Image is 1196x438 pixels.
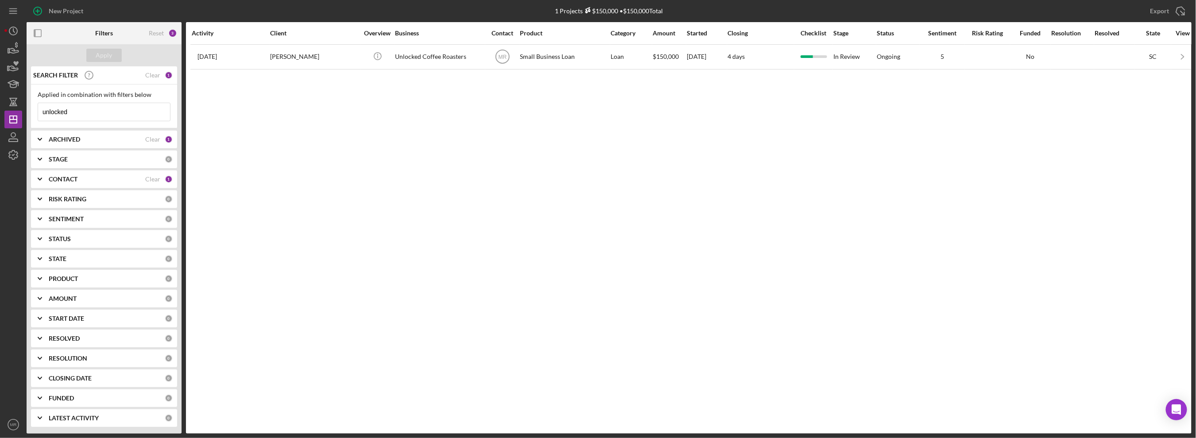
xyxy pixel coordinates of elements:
div: 0 [165,354,173,362]
div: Status [877,30,919,37]
div: Small Business Loan [520,45,608,69]
div: Contact [486,30,519,37]
div: 0 [165,275,173,283]
div: 3 [168,29,177,38]
div: In Review [833,45,876,69]
b: RESOLUTION [49,355,87,362]
div: Apply [96,49,112,62]
b: RISK RATING [49,196,86,203]
div: Stage [833,30,876,37]
div: View [1172,30,1194,37]
div: Resolution [1051,30,1094,37]
text: MR [498,54,507,60]
button: New Project [27,2,92,20]
div: 0 [165,235,173,243]
b: SEARCH FILTER [33,72,78,79]
div: No [1010,53,1050,60]
div: Loan [611,45,652,69]
div: Category [611,30,652,37]
b: STATE [49,255,66,262]
div: Funded [1010,30,1050,37]
div: 5 [920,53,964,60]
div: Business [395,30,484,37]
b: CONTACT [49,176,77,183]
div: Overview [361,30,394,37]
div: 0 [165,155,173,163]
div: 0 [165,215,173,223]
div: Resolved [1095,30,1134,37]
text: MR [10,423,17,427]
div: 0 [165,195,173,203]
div: Closing [728,30,794,37]
div: 1 [165,175,173,183]
div: SC [1135,53,1171,60]
time: 2025-09-15 16:35 [197,53,217,60]
div: Client [270,30,359,37]
b: PRODUCT [49,275,78,282]
div: Clear [145,136,160,143]
div: 0 [165,394,173,402]
div: Amount [653,30,686,37]
div: Product [520,30,608,37]
div: Clear [145,72,160,79]
b: STAGE [49,156,68,163]
b: STATUS [49,235,71,242]
div: New Project [49,2,83,20]
div: Risk Rating [965,30,1010,37]
div: Clear [145,176,160,183]
div: State [1135,30,1171,37]
div: 1 Projects • $150,000 Total [555,7,663,15]
div: Export [1150,2,1169,20]
b: START DATE [49,315,84,322]
div: 0 [165,414,173,422]
b: CLOSING DATE [49,375,92,382]
b: Filters [95,30,113,37]
div: [PERSON_NAME] [270,45,359,69]
div: Open Intercom Messenger [1166,399,1187,420]
b: LATEST ACTIVITY [49,415,99,422]
div: 1 [165,71,173,79]
time: 4 days [728,53,745,60]
div: Ongoing [877,53,900,60]
div: Applied in combination with filters below [38,91,170,98]
div: Activity [192,30,269,37]
b: FUNDED [49,395,74,402]
div: Reset [149,30,164,37]
div: Sentiment [920,30,964,37]
div: 0 [165,374,173,382]
div: [DATE] [687,45,727,69]
span: $150,000 [653,53,679,60]
b: ARCHIVED [49,136,80,143]
div: Unlocked Coffee Roasters [395,45,484,69]
div: 0 [165,315,173,323]
div: $150,000 [583,7,619,15]
div: 0 [165,334,173,342]
button: Apply [86,49,122,62]
div: 0 [165,255,173,263]
b: SENTIMENT [49,215,84,223]
b: AMOUNT [49,295,77,302]
div: Started [687,30,727,37]
button: Export [1142,2,1192,20]
div: 0 [165,295,173,303]
div: 1 [165,135,173,143]
div: Checklist [795,30,832,37]
button: MR [4,416,22,434]
b: RESOLVED [49,335,80,342]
